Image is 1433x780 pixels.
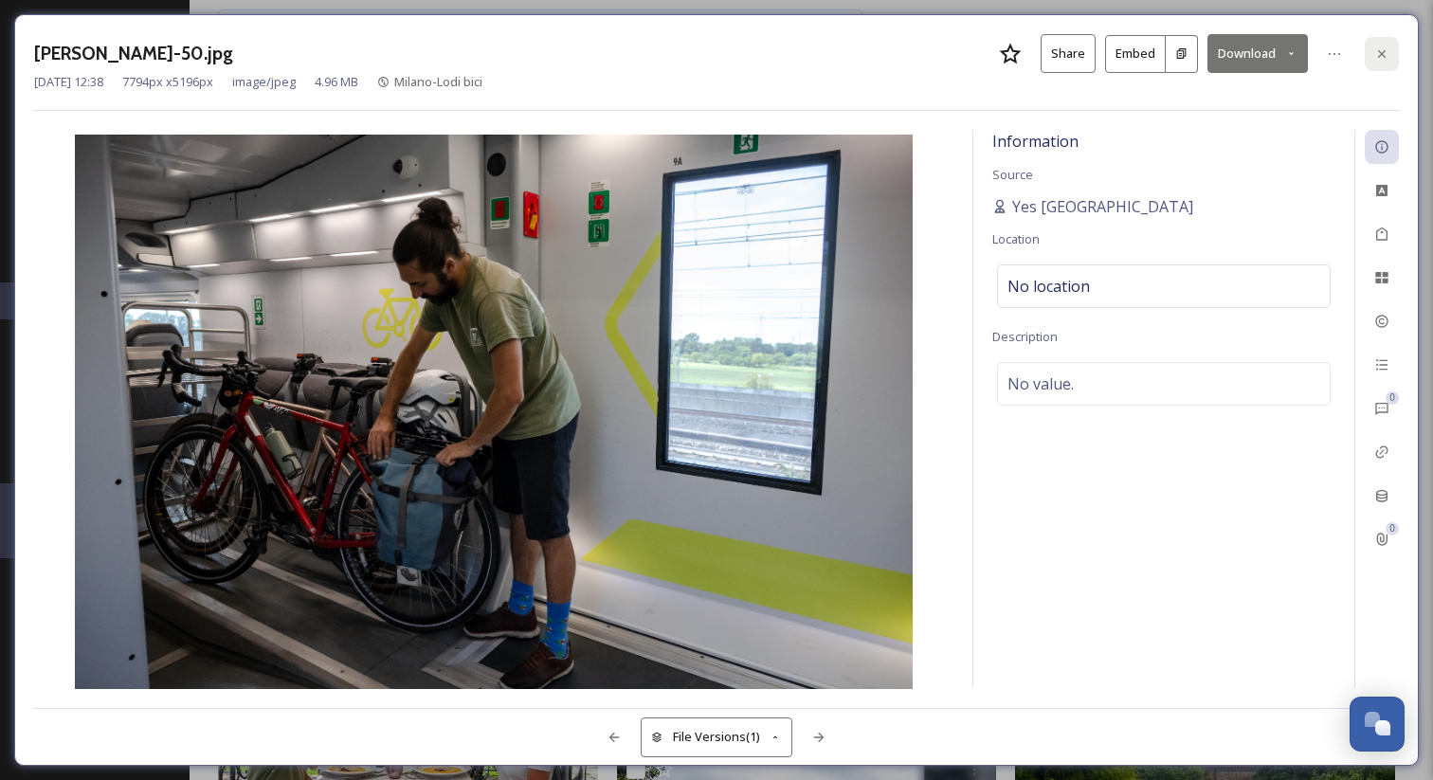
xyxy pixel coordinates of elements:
span: Milano-Lodi bici [394,73,482,90]
span: No location [1007,275,1090,298]
span: Description [992,328,1058,345]
button: Embed [1105,35,1166,73]
div: 0 [1386,522,1399,535]
span: [DATE] 12:38 [34,73,103,91]
button: Open Chat [1350,697,1405,752]
span: Information [992,131,1079,152]
span: Source [992,166,1033,183]
span: Yes [GEOGRAPHIC_DATA] [1012,195,1193,218]
span: image/jpeg [232,73,296,91]
h3: [PERSON_NAME]-50.jpg [34,40,233,67]
div: 0 [1386,391,1399,405]
span: 7794 px x 5196 px [122,73,213,91]
span: 4.96 MB [315,73,358,91]
button: Download [1207,34,1308,73]
span: Location [992,230,1040,247]
span: No value. [1007,372,1074,395]
img: Penni-50.jpg [34,135,953,693]
button: File Versions(1) [641,717,792,756]
button: Share [1041,34,1096,73]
